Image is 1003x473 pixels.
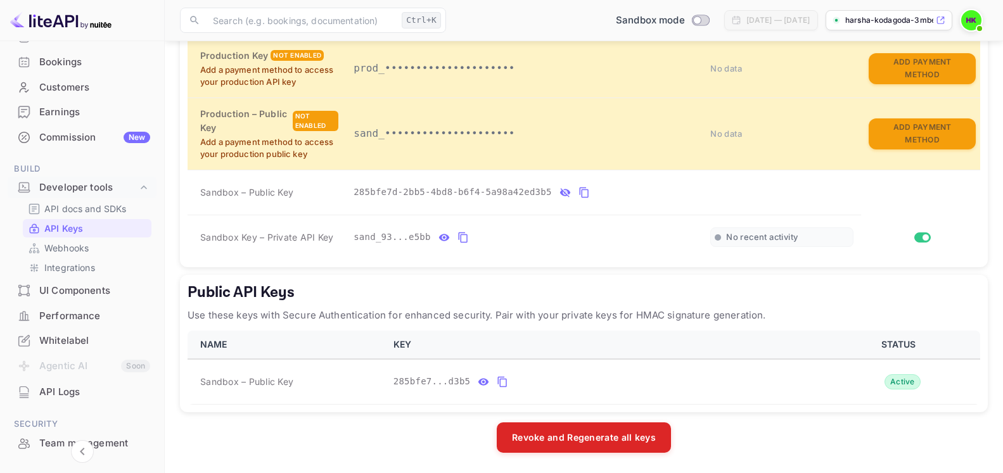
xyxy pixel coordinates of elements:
a: Performance [8,304,157,327]
button: Add Payment Method [869,53,976,84]
span: sand_93...e5bb [354,230,431,244]
span: No data [710,63,742,73]
div: Integrations [23,258,151,277]
div: Developer tools [39,180,137,195]
h6: Production Key [200,49,268,63]
div: API Keys [23,219,151,237]
a: Integrations [28,261,146,274]
div: Commission [39,130,150,145]
span: Security [8,417,157,431]
th: NAME [188,331,386,359]
div: UI Components [39,284,150,298]
div: Performance [39,309,150,324]
div: Customers [8,75,157,100]
p: harsha-kodagoda-3mbe3.... [845,15,933,26]
div: New [124,132,150,143]
span: Build [8,162,157,176]
span: Sandbox – Public Key [200,186,293,199]
a: Add Payment Method [869,62,976,73]
span: Sandbox Key – Private API Key [200,232,333,243]
div: Team management [39,436,150,451]
div: Team management [8,431,157,456]
span: Sandbox – Public Key [200,375,293,388]
a: CommissionNew [8,125,157,149]
a: Add Payment Method [869,127,976,138]
div: Active [885,374,921,389]
div: API docs and SDKs [23,199,151,218]
span: Sandbox mode [616,13,685,28]
p: Use these keys with Secure Authentication for enhanced security. Pair with your private keys for ... [188,308,980,323]
div: Performance [8,304,157,329]
th: STATUS [822,331,980,359]
span: No recent activity [726,232,798,243]
div: Earnings [8,100,157,125]
button: Add Payment Method [869,118,976,149]
table: private api keys table [188,11,980,260]
input: Search (e.g. bookings, documentation) [205,8,397,33]
div: Ctrl+K [402,12,441,28]
th: KEY [386,331,822,359]
p: API Keys [44,222,83,235]
a: API docs and SDKs [28,202,146,215]
p: Integrations [44,261,95,274]
a: UI Components [8,279,157,302]
a: Earnings [8,100,157,123]
div: Bookings [8,50,157,75]
div: UI Components [8,279,157,303]
a: API Keys [28,222,146,235]
h6: Production – Public Key [200,107,290,135]
button: Revoke and Regenerate all keys [497,422,671,453]
div: CommissionNew [8,125,157,150]
div: Webhooks [23,239,151,257]
span: 285bfe7...d3b5 [393,375,471,388]
button: Collapse navigation [71,440,94,463]
div: Developer tools [8,177,157,199]
table: public api keys table [188,331,980,405]
div: Bookings [39,55,150,70]
a: Whitelabel [8,329,157,352]
div: API Logs [8,380,157,405]
div: Whitelabel [8,329,157,353]
div: Whitelabel [39,334,150,348]
div: API Logs [39,385,150,400]
a: Team management [8,431,157,455]
p: Webhooks [44,241,89,255]
span: No data [710,129,742,139]
img: LiteAPI logo [10,10,112,30]
div: [DATE] — [DATE] [746,15,810,26]
div: Switch to Production mode [611,13,714,28]
p: Add a payment method to access your production public key [200,136,338,161]
p: sand_••••••••••••••••••••• [354,126,695,141]
img: Harsha Kodagoda [961,10,981,30]
a: Bookings [8,50,157,73]
h5: Public API Keys [188,282,980,303]
a: Home [8,25,157,49]
p: API docs and SDKs [44,202,127,215]
p: prod_••••••••••••••••••••• [354,61,695,76]
div: Not enabled [293,111,339,131]
p: Add a payment method to access your production API key [200,64,338,89]
div: Earnings [39,105,150,120]
a: Customers [8,75,157,99]
a: API Logs [8,380,157,403]
span: 285bfe7d-2bb5-4bd8-b6f4-5a98a42ed3b5 [354,186,551,199]
div: Not enabled [271,50,324,61]
a: Webhooks [28,241,146,255]
div: Customers [39,80,150,95]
